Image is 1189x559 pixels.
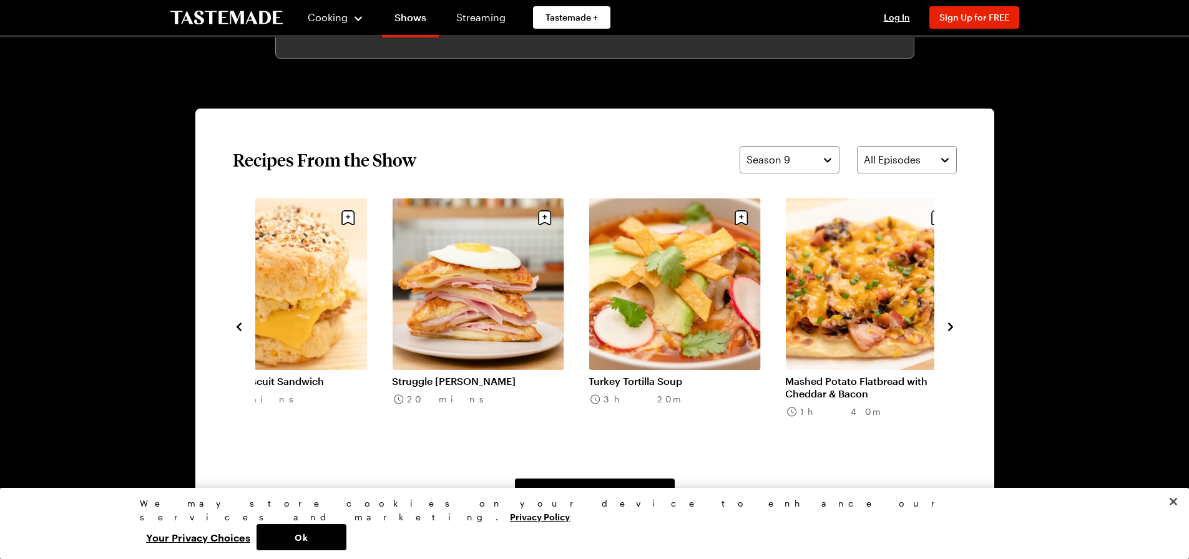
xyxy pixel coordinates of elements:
[392,198,589,454] div: 4 / 8
[857,146,957,173] button: All Episodes
[515,479,675,506] a: View All Recipes From This Show
[308,2,365,32] button: Cooking
[939,12,1009,22] span: Sign Up for FREE
[746,152,790,167] span: Season 9
[140,524,257,550] button: Your Privacy Choices
[140,497,1039,524] div: We may store cookies on your device to enhance our services and marketing.
[532,206,556,230] button: Save recipe
[233,318,245,333] button: navigate to previous item
[872,11,922,24] button: Log In
[1160,488,1187,515] button: Close
[526,486,663,498] span: View All Recipes From This Show
[233,148,416,171] h2: Recipes From the Show
[308,11,348,23] span: Cooking
[929,6,1019,29] button: Sign Up for FREE
[785,375,957,400] a: Mashed Potato Flatbread with Cheddar & Bacon
[785,198,982,454] div: 6 / 8
[510,510,570,522] a: More information about your privacy, opens in a new tab
[926,206,949,230] button: Save recipe
[195,375,367,387] a: Breakfast Biscuit Sandwich
[382,2,439,37] a: Shows
[589,198,785,454] div: 5 / 8
[336,206,360,230] button: Save recipe
[533,6,610,29] a: Tastemade +
[392,375,564,387] a: Struggle [PERSON_NAME]
[140,497,1039,550] div: Privacy
[740,146,839,173] button: Season 9
[195,198,392,454] div: 3 / 8
[864,152,921,167] span: All Episodes
[944,318,957,333] button: navigate to next item
[589,375,760,387] a: Turkey Tortilla Soup
[546,11,598,24] span: Tastemade +
[884,12,910,22] span: Log In
[170,11,283,25] a: To Tastemade Home Page
[257,524,346,550] button: Ok
[729,206,753,230] button: Save recipe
